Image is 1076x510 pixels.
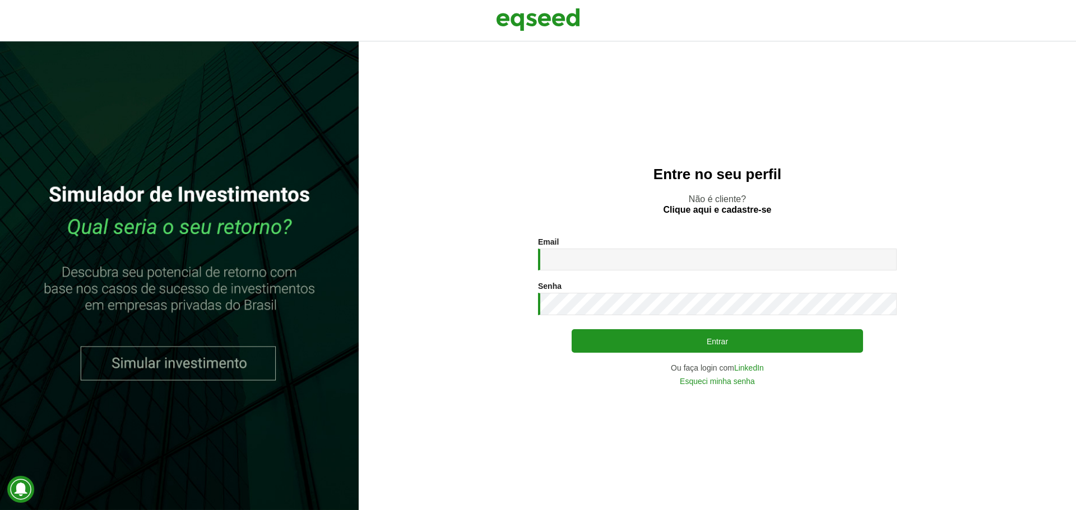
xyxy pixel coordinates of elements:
a: Esqueci minha senha [680,377,755,385]
img: EqSeed Logo [496,6,580,34]
a: LinkedIn [734,364,764,372]
label: Email [538,238,559,246]
a: Clique aqui e cadastre-se [664,205,772,214]
div: Ou faça login com [538,364,897,372]
label: Senha [538,282,562,290]
h2: Entre no seu perfil [381,166,1054,183]
button: Entrar [572,329,863,353]
p: Não é cliente? [381,194,1054,215]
